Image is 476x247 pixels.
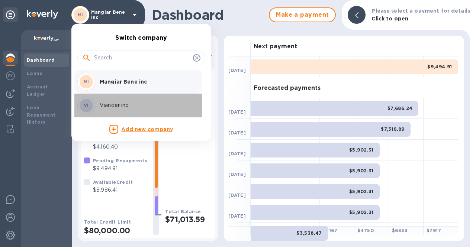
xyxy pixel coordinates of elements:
[84,79,89,84] b: MI
[84,103,89,108] b: VI
[94,52,190,64] input: Search
[100,101,193,109] p: Viander inc
[121,126,173,134] p: Add new company
[100,78,193,85] p: Mangiar Bene inc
